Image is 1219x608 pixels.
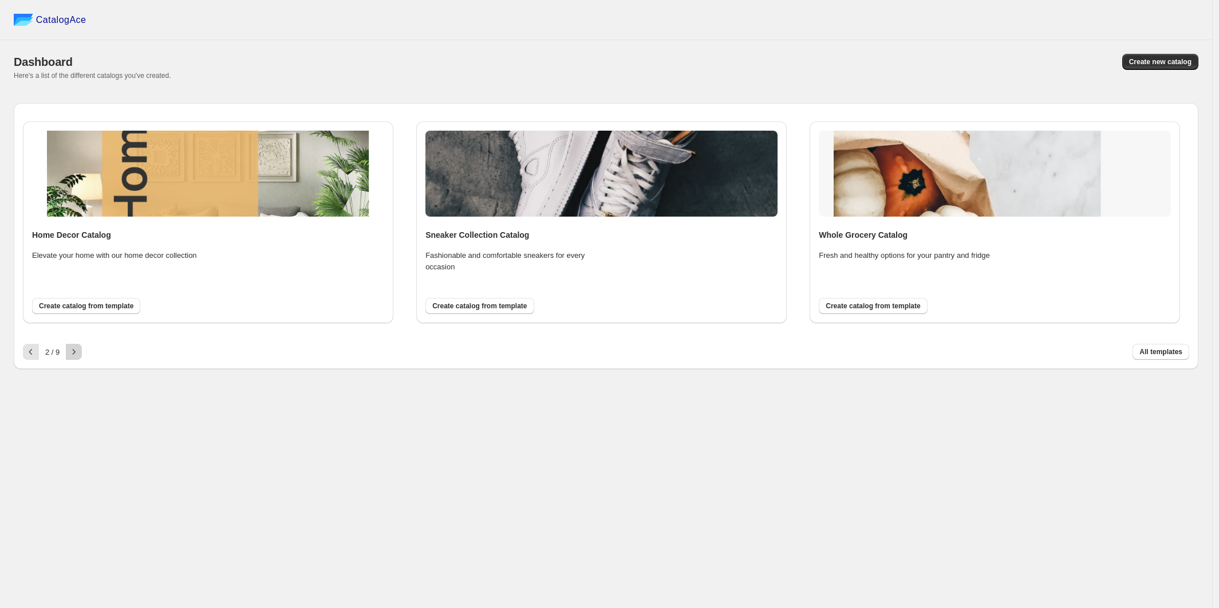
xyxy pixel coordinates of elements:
img: sneaker [425,131,778,217]
h4: Home Decor Catalog [32,229,384,241]
span: Dashboard [14,56,73,68]
button: Create catalog from template [32,298,140,314]
span: Create catalog from template [432,301,527,311]
span: CatalogAce [36,14,86,26]
img: home_decor [32,131,384,217]
span: Create catalog from template [826,301,920,311]
span: All templates [1139,347,1182,356]
span: Create catalog from template [39,301,133,311]
p: Fashionable and comfortable sneakers for every occasion [425,250,609,273]
img: catalog ace [14,14,33,26]
button: Create catalog from template [425,298,534,314]
h4: Whole Grocery Catalog [819,229,1171,241]
span: Create new catalog [1129,57,1192,66]
button: All templates [1133,344,1189,360]
p: Elevate your home with our home decor collection [32,250,215,261]
button: Create catalog from template [819,298,927,314]
img: whole_grocery [819,131,1171,217]
h4: Sneaker Collection Catalog [425,229,778,241]
span: Here's a list of the different catalogs you've created. [14,72,171,80]
span: 2 / 9 [45,348,60,356]
p: Fresh and healthy options for your pantry and fridge [819,250,1002,261]
button: Create new catalog [1122,54,1198,70]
